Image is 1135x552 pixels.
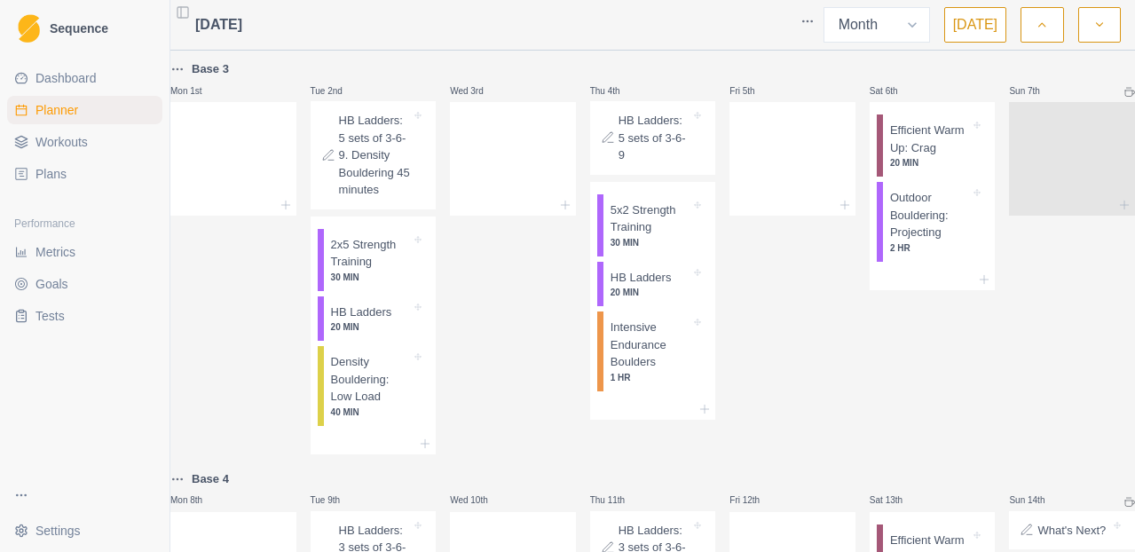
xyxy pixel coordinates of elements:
[318,229,430,291] div: 2x5 Strength Training30 MIN
[192,60,229,78] p: Base 3
[611,371,691,384] p: 1 HR
[890,122,971,156] p: Efficient Warm Up: Crag
[729,493,783,507] p: Fri 12th
[331,236,412,271] p: 2x5 Strength Training
[331,353,412,406] p: Density Bouldering: Low Load
[7,238,162,266] a: Metrics
[7,64,162,92] a: Dashboard
[318,346,430,426] div: Density Bouldering: Low Load40 MIN
[18,14,40,43] img: Logo
[870,84,923,98] p: Sat 6th
[7,209,162,238] div: Performance
[35,101,78,119] span: Planner
[331,271,412,284] p: 30 MIN
[331,304,392,321] p: HB Ladders
[590,84,643,98] p: Thu 4th
[890,189,971,241] p: Outdoor Bouldering: Projecting
[597,262,709,307] div: HB Ladders20 MIN
[50,22,108,35] span: Sequence
[590,101,716,175] div: HB Ladders: 5 sets of 3-6-9
[611,286,691,299] p: 20 MIN
[597,311,709,391] div: Intensive Endurance Boulders1 HR
[877,114,989,177] div: Efficient Warm Up: Crag20 MIN
[311,493,364,507] p: Tue 9th
[195,14,242,35] span: [DATE]
[7,128,162,156] a: Workouts
[611,201,691,236] p: 5x2 Strength Training
[339,112,412,199] p: HB Ladders: 5 sets of 3-6-9. Density Bouldering 45 minutes
[619,112,691,164] p: HB Ladders: 5 sets of 3-6-9
[35,275,68,293] span: Goals
[611,319,691,371] p: Intensive Endurance Boulders
[311,101,437,209] div: HB Ladders: 5 sets of 3-6-9. Density Bouldering 45 minutes
[611,269,672,287] p: HB Ladders
[7,7,162,50] a: LogoSequence
[311,84,364,98] p: Tue 2nd
[35,165,67,183] span: Plans
[590,493,643,507] p: Thu 11th
[331,320,412,334] p: 20 MIN
[890,156,971,170] p: 20 MIN
[1009,84,1062,98] p: Sun 7th
[450,493,503,507] p: Wed 10th
[7,302,162,330] a: Tests
[1009,511,1135,550] div: What's Next?
[170,493,224,507] p: Mon 8th
[35,133,88,151] span: Workouts
[7,517,162,545] button: Settings
[870,493,923,507] p: Sat 13th
[890,241,971,255] p: 2 HR
[170,84,224,98] p: Mon 1st
[7,270,162,298] a: Goals
[944,7,1006,43] button: [DATE]
[7,96,162,124] a: Planner
[318,296,430,342] div: HB Ladders20 MIN
[7,160,162,188] a: Plans
[331,406,412,419] p: 40 MIN
[35,69,97,87] span: Dashboard
[597,194,709,256] div: 5x2 Strength Training30 MIN
[729,84,783,98] p: Fri 5th
[192,470,229,488] p: Base 4
[1009,493,1062,507] p: Sun 14th
[35,243,75,261] span: Metrics
[611,236,691,249] p: 30 MIN
[1037,522,1106,540] p: What's Next?
[35,307,65,325] span: Tests
[450,84,503,98] p: Wed 3rd
[877,182,989,262] div: Outdoor Bouldering: Projecting2 HR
